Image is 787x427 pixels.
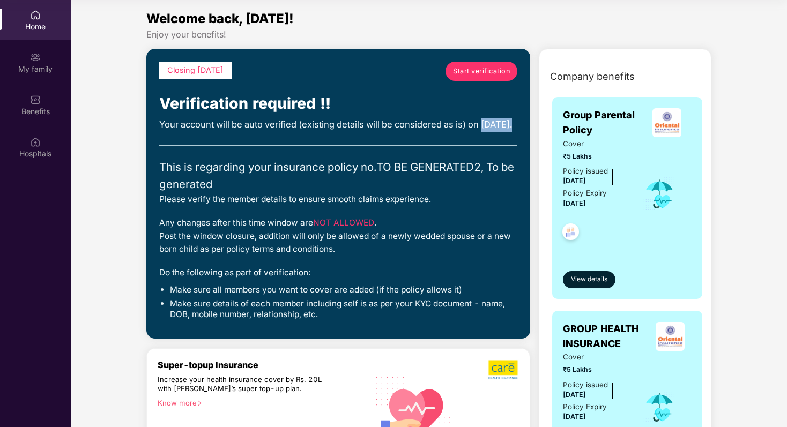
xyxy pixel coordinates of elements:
span: View details [571,274,607,284]
span: Cover [563,138,627,149]
div: Policy issued [563,166,608,177]
div: Increase your health insurance cover by Rs. 20L with [PERSON_NAME]’s super top-up plan. [158,375,322,394]
span: Cover [563,351,627,363]
img: svg+xml;base64,PHN2ZyBpZD0iSG9zcGl0YWxzIiB4bWxucz0iaHR0cDovL3d3dy53My5vcmcvMjAwMC9zdmciIHdpZHRoPS... [30,137,41,147]
span: Closing [DATE] [167,65,224,74]
div: Know more [158,399,362,406]
span: Start verification [453,66,510,77]
div: Enjoy your benefits! [146,29,711,40]
span: GROUP HEALTH INSURANCE [563,321,649,352]
div: Any changes after this time window are . Post the window closure, addition will only be allowed o... [159,216,517,256]
img: icon [642,389,677,425]
img: icon [642,176,677,212]
div: This is regarding your insurance policy no. TO BE GENERATED2, To be generated [159,159,517,193]
img: svg+xml;base64,PHN2ZyB4bWxucz0iaHR0cDovL3d3dy53My5vcmcvMjAwMC9zdmciIHdpZHRoPSI0OC45NDMiIGhlaWdodD... [558,220,584,246]
span: right [197,400,203,406]
div: Your account will be auto verified (existing details will be considered as is) on . [159,118,517,132]
div: Please verify the member details to ensure smooth claims experience. [159,193,517,206]
span: [DATE] [481,119,510,130]
img: svg+xml;base64,PHN2ZyBpZD0iQmVuZWZpdHMiIHhtbG5zPSJodHRwOi8vd3d3LnczLm9yZy8yMDAwL3N2ZyIgd2lkdGg9Ij... [30,94,41,105]
span: ₹5 Lakhs [563,364,627,374]
span: Welcome back, [DATE]! [146,11,294,26]
li: Make sure details of each member including self is as per your KYC document - name, DOB, mobile n... [170,298,517,320]
span: NOT ALLOWED [313,218,374,228]
div: Do the following as part of verification: [159,266,517,279]
img: insurerLogo [652,108,681,137]
span: [DATE] [563,199,586,207]
a: Start verification [446,62,517,81]
button: View details [563,271,615,288]
div: Policy Expiry [563,401,607,413]
span: Group Parental Policy [563,108,642,138]
div: Verification required !! [159,92,517,116]
span: [DATE] [563,413,586,421]
img: b5dec4f62d2307b9de63beb79f102df3.png [488,359,519,380]
span: Company benefits [550,69,635,84]
div: Policy Expiry [563,188,607,199]
img: svg+xml;base64,PHN2ZyBpZD0iSG9tZSIgeG1sbnM9Imh0dHA6Ly93d3cudzMub3JnLzIwMDAvc3ZnIiB3aWR0aD0iMjAiIG... [30,10,41,20]
li: Make sure all members you want to cover are added (if the policy allows it) [170,284,517,295]
img: svg+xml;base64,PHN2ZyB3aWR0aD0iMjAiIGhlaWdodD0iMjAiIHZpZXdCb3g9IjAgMCAyMCAyMCIgZmlsbD0ibm9uZSIgeG... [30,52,41,63]
span: [DATE] [563,177,586,185]
div: Policy issued [563,379,608,391]
div: Super-topup Insurance [158,359,368,370]
span: [DATE] [563,391,586,399]
span: ₹5 Lakhs [563,151,627,161]
img: insurerLogo [656,322,685,351]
